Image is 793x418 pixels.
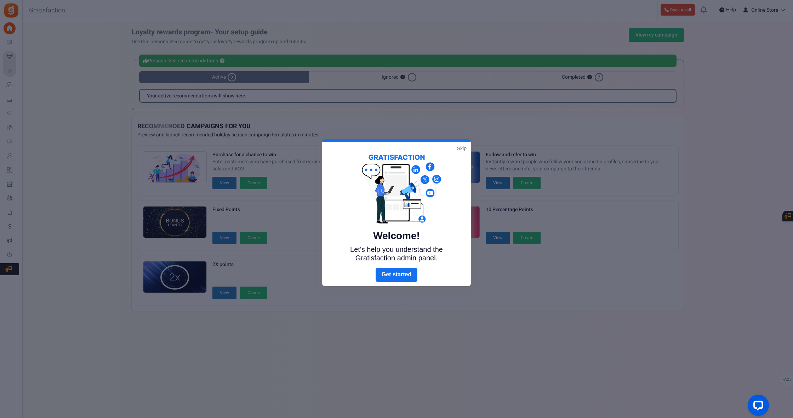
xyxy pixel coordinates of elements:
a: Next [376,268,417,282]
p: Let's help you understand the Gratisfaction admin panel. [338,245,455,262]
a: Skip [457,145,467,152]
h5: Welcome! [338,230,455,242]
